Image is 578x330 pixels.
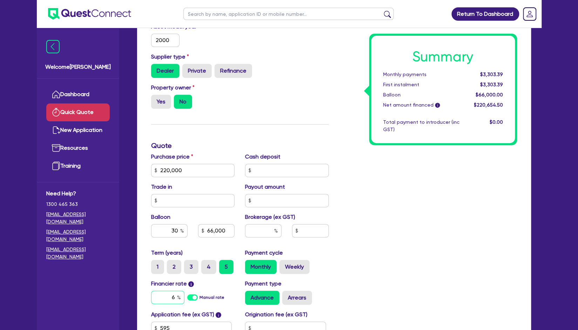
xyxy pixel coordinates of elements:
[151,83,195,92] label: Property owner
[480,82,503,87] span: $3,303.39
[480,72,503,77] span: $3,303.39
[199,294,224,301] label: Manual rate
[184,260,198,274] label: 3
[378,71,465,78] div: Monthly payments
[151,53,189,61] label: Supplier type
[46,189,110,198] span: Need Help?
[46,157,110,175] a: Training
[46,86,110,103] a: Dashboard
[201,260,216,274] label: 4
[279,260,310,274] label: Weekly
[151,213,170,221] label: Balloon
[475,92,503,97] span: $66,000.00
[245,280,281,288] label: Payment type
[46,103,110,121] a: Quick Quote
[151,153,193,161] label: Purchase price
[489,119,503,125] span: $0.00
[215,64,252,78] label: Refinance
[46,228,110,243] a: [EMAIL_ADDRESS][DOMAIN_NAME]
[474,102,503,108] span: $220,654.50
[435,103,440,108] span: i
[378,101,465,109] div: Net amount financed
[151,280,194,288] label: Financier rate
[182,64,212,78] label: Private
[151,64,179,78] label: Dealer
[378,91,465,99] div: Balloon
[46,139,110,157] a: Resources
[188,281,194,287] span: i
[52,126,60,134] img: new-application
[245,291,279,305] label: Advance
[451,7,519,21] a: Return To Dashboard
[151,249,183,257] label: Term (years)
[46,121,110,139] a: New Application
[378,81,465,88] div: First instalment
[46,40,60,53] img: icon-menu-close
[245,183,285,191] label: Payout amount
[46,246,110,261] a: [EMAIL_ADDRESS][DOMAIN_NAME]
[245,249,283,257] label: Payment cycle
[52,162,60,170] img: training
[245,153,280,161] label: Cash deposit
[378,119,465,133] div: Total payment to introducer (inc GST)
[245,260,277,274] label: Monthly
[52,144,60,152] img: resources
[521,5,539,23] a: Dropdown toggle
[151,183,172,191] label: Trade in
[245,310,307,319] label: Origination fee (ex GST)
[183,8,394,20] input: Search by name, application ID or mobile number...
[383,48,503,65] h1: Summary
[52,108,60,116] img: quick-quote
[46,211,110,225] a: [EMAIL_ADDRESS][DOMAIN_NAME]
[167,260,181,274] label: 2
[151,260,164,274] label: 1
[46,201,110,208] span: 1300 465 363
[282,291,312,305] label: Arrears
[48,8,131,20] img: quest-connect-logo-blue
[151,141,329,150] h3: Quote
[216,312,221,318] span: i
[151,95,171,109] label: Yes
[45,63,111,71] span: Welcome [PERSON_NAME]
[219,260,233,274] label: 5
[245,213,295,221] label: Brokerage (ex GST)
[174,95,192,109] label: No
[151,310,214,319] label: Application fee (ex GST)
